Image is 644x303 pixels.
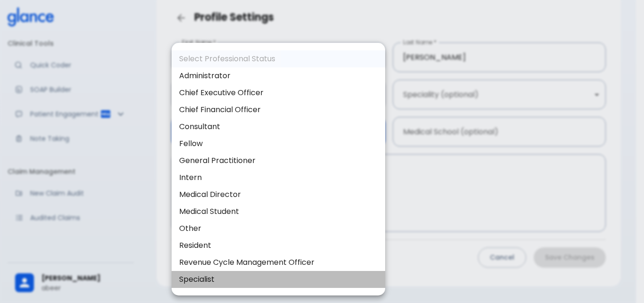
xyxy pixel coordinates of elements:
li: General Practitioner [172,152,385,169]
li: Specialist [172,271,385,288]
li: Medical Student [172,203,385,220]
li: Revenue Cycle Management Officer [172,254,385,271]
li: Chief Financial Officer [172,101,385,118]
li: Intern [172,169,385,186]
li: Resident [172,237,385,254]
li: Medical Director [172,186,385,203]
li: Fellow [172,135,385,152]
li: Administrator [172,67,385,84]
li: Chief Executive Officer [172,84,385,101]
li: Other [172,220,385,237]
li: Consultant [172,118,385,135]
